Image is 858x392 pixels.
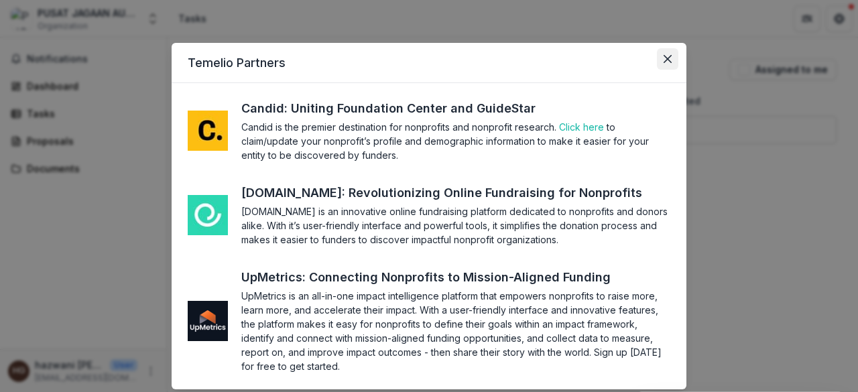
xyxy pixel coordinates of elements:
a: [DOMAIN_NAME]: Revolutionizing Online Fundraising for Nonprofits [241,184,667,202]
img: me [188,111,228,151]
section: Candid is the premier destination for nonprofits and nonprofit research. to claim/update your non... [241,120,670,162]
a: UpMetrics: Connecting Nonprofits to Mission-Aligned Funding [241,268,635,286]
header: Temelio Partners [172,43,686,83]
section: UpMetrics is an all-in-one impact intelligence platform that empowers nonprofits to raise more, l... [241,289,670,373]
section: [DOMAIN_NAME] is an innovative online fundraising platform dedicated to nonprofits and donors ali... [241,204,670,247]
a: Click here [559,121,604,133]
img: me [188,195,228,235]
button: Close [657,48,678,70]
a: Candid: Uniting Foundation Center and GuideStar [241,99,560,117]
img: me [188,301,228,341]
